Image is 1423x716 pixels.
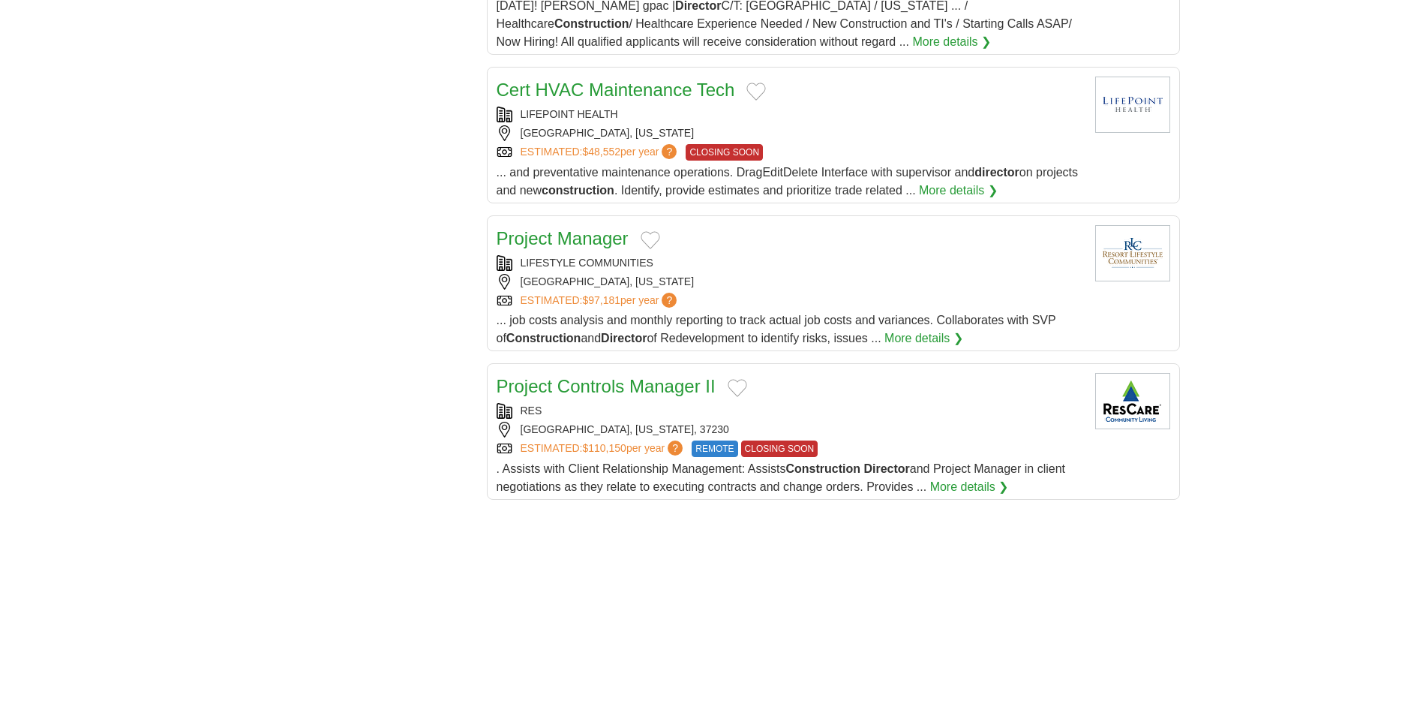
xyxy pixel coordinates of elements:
[746,83,766,101] button: Add to favorite jobs
[692,441,737,457] span: REMOTE
[912,33,991,51] a: More details ❯
[884,329,963,347] a: More details ❯
[497,422,1083,438] div: [GEOGRAPHIC_DATA], [US_STATE], 37230
[521,293,680,308] a: ESTIMATED:$97,181per year?
[919,182,998,200] a: More details ❯
[497,274,1083,290] div: [GEOGRAPHIC_DATA], [US_STATE]
[785,462,860,475] strong: Construction
[930,478,1009,496] a: More details ❯
[506,332,581,344] strong: Construction
[662,144,677,159] span: ?
[497,376,716,396] a: Project Controls Manager II
[582,442,626,454] span: $110,150
[974,166,1019,179] strong: director
[554,17,629,30] strong: Construction
[521,108,618,120] a: LIFEPOINT HEALTH
[668,441,683,456] span: ?
[601,332,647,344] strong: Director
[497,462,1066,493] span: . Assists with Client Relationship Management: Assists and Project Manager in client negotiations...
[662,293,677,308] span: ?
[521,257,653,269] a: LIFESTYLE COMMUNITIES
[1095,373,1170,429] img: Res Care logo
[497,166,1079,197] span: ... and preventative maintenance operations. DragEditDelete Interface with supervisor and on proj...
[863,462,909,475] strong: Director
[521,441,686,457] a: ESTIMATED:$110,150per year?
[686,144,763,161] span: CLOSING SOON
[497,228,629,248] a: Project Manager
[1095,225,1170,281] img: Resort Lifestyle Communities logo
[497,125,1083,141] div: [GEOGRAPHIC_DATA], [US_STATE]
[1095,77,1170,133] img: LifePoint Health logo
[497,80,735,100] a: Cert HVAC Maintenance Tech
[582,146,620,158] span: $48,552
[542,184,614,197] strong: construction
[728,379,747,397] button: Add to favorite jobs
[497,314,1056,344] span: ... job costs analysis and monthly reporting to track actual job costs and variances. Collaborate...
[641,231,660,249] button: Add to favorite jobs
[741,441,818,457] span: CLOSING SOON
[521,405,542,417] a: RES
[582,294,620,306] span: $97,181
[521,144,680,161] a: ESTIMATED:$48,552per year?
